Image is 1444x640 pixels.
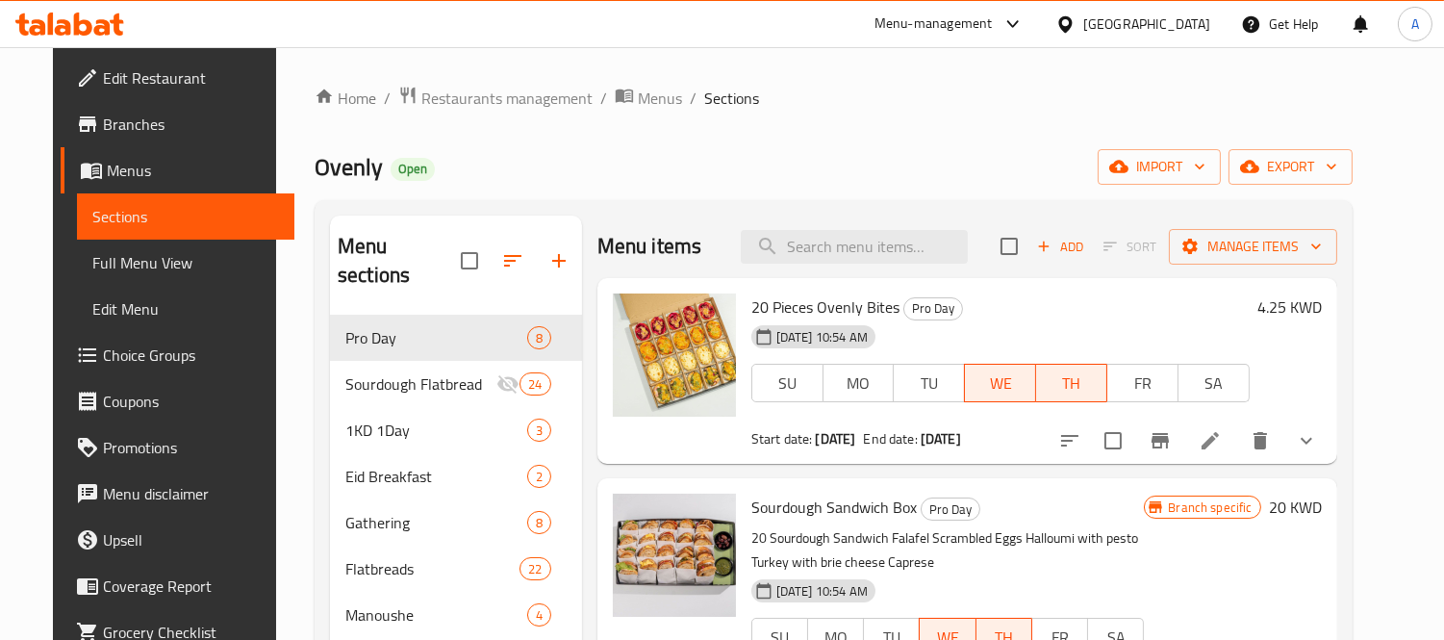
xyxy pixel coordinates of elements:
[1160,499,1259,517] span: Branch specific
[103,66,279,90] span: Edit Restaurant
[1115,370,1171,397] span: FR
[330,499,582,546] div: Gathering8
[103,344,279,367] span: Choice Groups
[1034,236,1086,258] span: Add
[741,230,968,264] input: search
[1047,418,1093,464] button: sort-choices
[1137,418,1183,464] button: Branch-specific-item
[527,511,551,534] div: items
[1029,232,1091,262] span: Add item
[528,329,550,347] span: 8
[1295,429,1318,452] svg: Show Choices
[338,232,461,290] h2: Menu sections
[1036,364,1107,402] button: TH
[1283,418,1330,464] button: show more
[527,419,551,442] div: items
[1044,370,1100,397] span: TH
[92,297,279,320] span: Edit Menu
[345,557,519,580] span: Flatbreads
[421,87,593,110] span: Restaurants management
[1093,421,1133,461] span: Select to update
[527,603,551,627] div: items
[1106,364,1178,402] button: FR
[823,364,895,402] button: MO
[61,471,294,517] a: Menu disclaimer
[1411,13,1419,35] span: A
[1113,155,1205,179] span: import
[77,240,294,286] a: Full Menu View
[107,159,279,182] span: Menus
[345,465,526,488] span: Eid Breakfast
[528,468,550,486] span: 2
[769,582,875,601] span: [DATE] 10:54 AM
[751,293,899,321] span: 20 Pieces Ovenly Bites
[330,361,582,407] div: Sourdough Flatbread24
[61,517,294,563] a: Upsell
[973,370,1028,397] span: WE
[61,55,294,101] a: Edit Restaurant
[1098,149,1221,185] button: import
[330,407,582,453] div: 1KD 1Day3
[330,592,582,638] div: Manoushe4
[615,86,682,111] a: Menus
[831,370,887,397] span: MO
[519,557,550,580] div: items
[103,436,279,459] span: Promotions
[528,606,550,625] span: 4
[330,546,582,592] div: Flatbreads22
[527,465,551,488] div: items
[903,297,963,320] div: Pro Day
[921,426,961,451] b: [DATE]
[1091,232,1169,262] span: Select section first
[77,193,294,240] a: Sections
[989,226,1029,267] span: Select section
[1199,429,1222,452] a: Edit menu item
[345,419,526,442] span: 1KD 1Day
[1186,370,1242,397] span: SA
[1029,232,1091,262] button: Add
[921,498,980,521] div: Pro Day
[613,494,736,617] img: Sourdough Sandwich Box
[449,241,490,281] span: Select all sections
[61,332,294,378] a: Choice Groups
[92,205,279,228] span: Sections
[61,101,294,147] a: Branches
[613,294,736,417] img: 20 Pieces Ovenly Bites
[92,251,279,274] span: Full Menu View
[496,372,519,396] svg: Inactive section
[103,575,279,598] span: Coverage Report
[922,499,979,521] span: Pro Day
[893,364,965,402] button: TU
[345,603,526,627] span: Manoushe
[490,238,536,284] span: Sort sections
[384,87,391,110] li: /
[61,378,294,424] a: Coupons
[863,426,917,451] span: End date:
[597,232,702,261] h2: Menu items
[760,370,816,397] span: SU
[904,297,962,320] span: Pro Day
[103,482,279,505] span: Menu disclaimer
[751,364,823,402] button: SU
[330,315,582,361] div: Pro Day8
[1083,13,1210,35] div: [GEOGRAPHIC_DATA]
[1244,155,1337,179] span: export
[391,161,435,177] span: Open
[315,145,383,189] span: Ovenly
[345,511,526,534] span: Gathering
[345,372,496,396] span: Sourdough Flatbread
[690,87,697,110] li: /
[61,424,294,471] a: Promotions
[1184,235,1322,259] span: Manage items
[391,158,435,181] div: Open
[704,87,759,110] span: Sections
[816,426,856,451] b: [DATE]
[103,390,279,413] span: Coupons
[600,87,607,110] li: /
[1237,418,1283,464] button: delete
